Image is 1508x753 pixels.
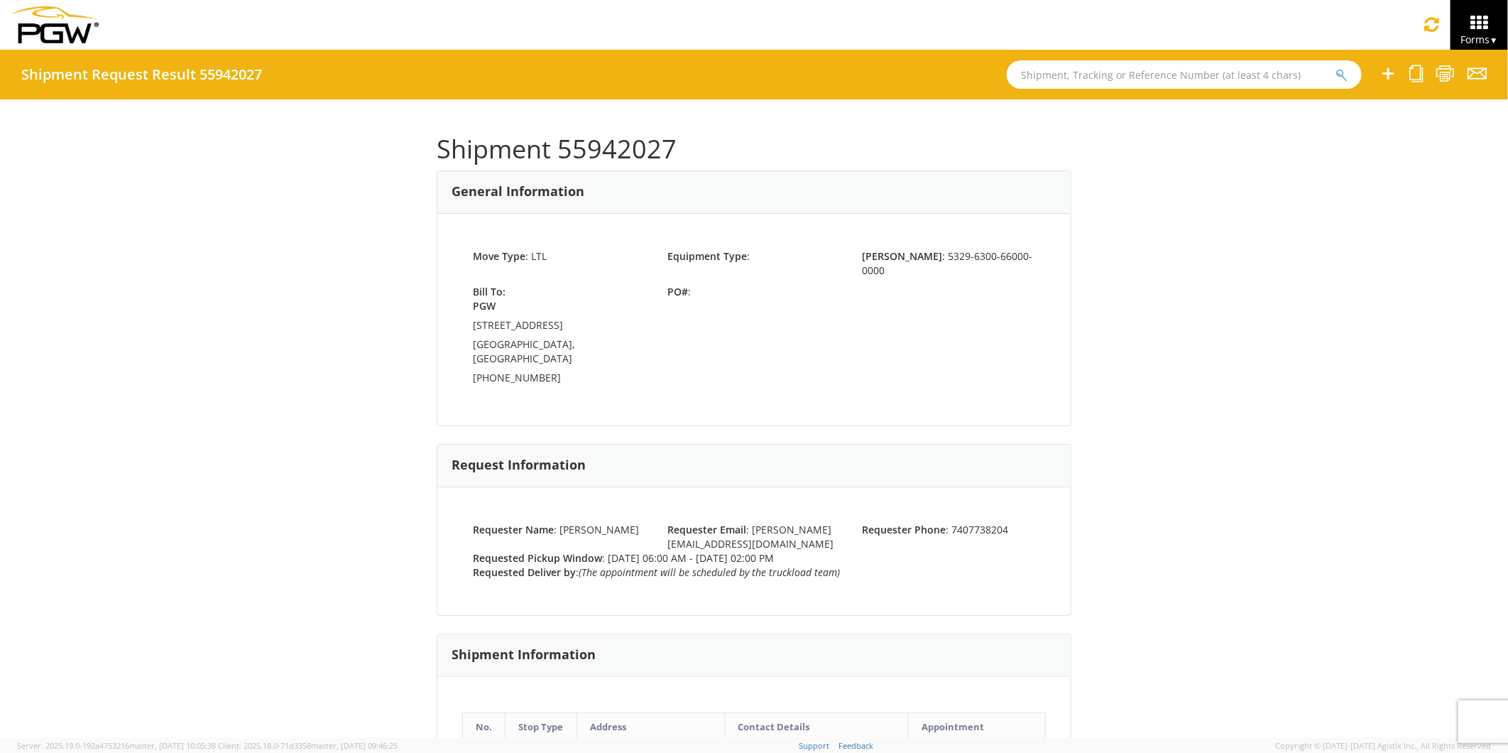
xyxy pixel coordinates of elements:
h4: Shipment Request Result 55942027 [21,67,262,82]
strong: Requested Pickup Window [473,551,602,565]
strong: Requester Name [473,523,554,536]
input: Shipment, Tracking or Reference Number (at least 4 chars) [1007,60,1362,89]
th: Address [577,713,726,741]
td: [STREET_ADDRESS] [473,318,646,337]
td: [GEOGRAPHIC_DATA], [GEOGRAPHIC_DATA] [473,337,646,371]
strong: Requester Email [667,523,746,536]
span: : [PERSON_NAME][EMAIL_ADDRESS][DOMAIN_NAME] [667,523,834,551]
h3: Shipment Information [452,648,596,662]
span: : [473,565,579,579]
strong: Equipment Type [667,249,747,263]
strong: Requested Deliver by [473,565,576,579]
a: Feedback [839,740,874,751]
th: No. [463,713,506,741]
span: : [667,249,750,263]
a: Support [799,740,830,751]
h1: Shipment 55942027 [437,135,1071,163]
span: : LTL [473,249,547,263]
span: : [DATE] 06:00 AM - [DATE] 02:00 PM [473,551,774,565]
h3: General Information [452,185,584,199]
strong: Move Type [473,249,525,263]
td: [PHONE_NUMBER] [473,371,646,390]
span: : 7407738204 [862,523,1008,536]
th: Stop Type [506,713,577,741]
span: Client: 2025.18.0-71d3358 [218,740,398,751]
h3: Request Information [452,458,586,472]
strong: Bill To: [473,285,506,298]
span: : [PERSON_NAME] [473,523,639,536]
span: master, [DATE] 10:05:38 [129,740,216,751]
strong: PGW [473,299,496,313]
span: Copyright © [DATE]-[DATE] Agistix Inc., All Rights Reserved [1275,740,1491,752]
th: Contact Details [725,713,908,741]
span: master, [DATE] 09:46:25 [311,740,398,751]
th: Appointment [908,713,1045,741]
i: (The appointment will be scheduled by the truckload team) [579,565,840,579]
span: : 5329-6300-66000-0000 [862,249,1032,277]
strong: Requester Phone [862,523,946,536]
span: ▼ [1490,34,1498,46]
span: : [657,285,851,299]
img: pgw-form-logo-1aaa8060b1cc70fad034.png [11,6,99,43]
strong: PO# [667,285,688,298]
span: Server: 2025.19.0-192a4753216 [17,740,216,751]
strong: [PERSON_NAME] [862,249,942,263]
span: Forms [1460,33,1498,46]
